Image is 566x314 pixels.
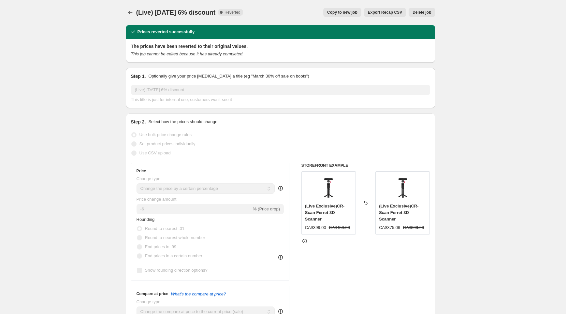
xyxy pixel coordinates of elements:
span: (Live Exclusive)CR-Scan Ferret 3D Scanner [305,204,344,221]
span: Show rounding direction options? [145,268,208,273]
strike: CA$399.00 [403,224,424,231]
img: CR-Scan_Ferret_1_80x.png [315,175,341,201]
img: CR-Scan_Ferret_1_80x.png [390,175,416,201]
button: What's the compare at price? [171,292,226,296]
h2: Step 2. [131,119,146,125]
span: Use bulk price change rules [139,132,192,137]
div: CA$375.06 [379,224,400,231]
strike: CA$459.00 [329,224,350,231]
input: -15 [137,204,252,214]
span: This title is just for internal use, customers won't see it [131,97,232,102]
p: Select how the prices should change [148,119,217,125]
span: Set product prices individually [139,141,196,146]
span: Change type [137,176,161,181]
span: Rounding [137,217,155,222]
span: End prices in .99 [145,244,177,249]
span: Export Recap CSV [368,10,402,15]
span: (Live Exclusive)CR-Scan Ferret 3D Scanner [379,204,418,221]
h3: Compare at price [137,291,168,296]
button: Price change jobs [126,8,135,17]
span: Copy to new job [327,10,357,15]
button: Export Recap CSV [364,8,406,17]
h2: Prices reverted successfully [138,29,195,35]
span: (Live) [DATE] 6% discount [136,9,216,16]
button: Copy to new job [323,8,361,17]
span: % (Price drop) [253,207,280,211]
span: Round to nearest whole number [145,235,205,240]
span: Price change amount [137,197,177,202]
span: Use CSV upload [139,150,171,155]
h2: The prices have been reverted to their original values. [131,43,430,50]
i: This job cannot be edited because it has already completed. [131,51,244,56]
h3: Price [137,168,146,174]
div: help [277,185,284,192]
span: Reverted [225,10,240,15]
div: CA$399.00 [305,224,326,231]
span: Change type [137,299,161,304]
input: 30% off holiday sale [131,85,430,95]
button: Delete job [409,8,435,17]
span: Delete job [413,10,431,15]
p: Optionally give your price [MEDICAL_DATA] a title (eg "March 30% off sale on boots") [148,73,309,79]
span: End prices in a certain number [145,253,202,258]
h6: STOREFRONT EXAMPLE [301,163,430,168]
h2: Step 1. [131,73,146,79]
span: Round to nearest .01 [145,226,184,231]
